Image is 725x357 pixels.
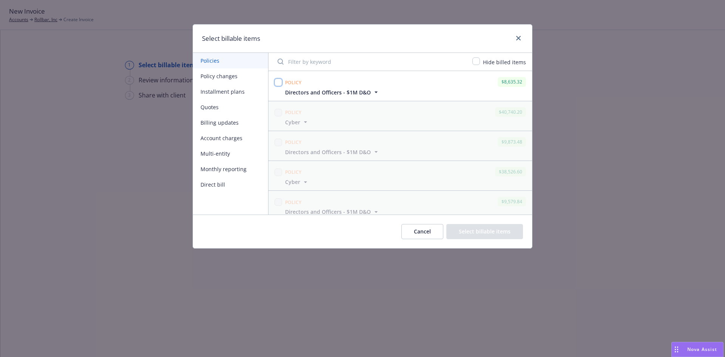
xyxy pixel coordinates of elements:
[285,79,302,86] span: Policy
[193,161,268,177] button: Monthly reporting
[193,53,268,68] button: Policies
[285,199,302,206] span: Policy
[498,77,526,87] div: $8,635.32
[268,131,532,161] span: Policy$9,873.48Directors and Officers - $1M D&O
[285,169,302,175] span: Policy
[273,54,468,69] input: Filter by keyword
[285,178,300,186] span: Cyber
[193,68,268,84] button: Policy changes
[285,118,309,126] button: Cyber
[401,224,443,239] button: Cancel
[514,34,523,43] a: close
[202,34,260,43] h1: Select billable items
[193,177,268,192] button: Direct bill
[285,88,371,96] span: Directors and Officers - $1M D&O
[498,197,526,206] div: $9,579.84
[672,342,681,357] div: Drag to move
[193,130,268,146] button: Account charges
[687,346,717,352] span: Nova Assist
[285,148,371,156] span: Directors and Officers - $1M D&O
[268,161,532,190] span: Policy$38,526.60Cyber
[498,137,526,147] div: $9,873.48
[285,109,302,116] span: Policy
[268,101,532,131] span: Policy$40,740.20Cyber
[285,178,309,186] button: Cyber
[285,118,300,126] span: Cyber
[495,167,526,176] div: $38,526.60
[268,191,532,220] span: Policy$9,579.84Directors and Officers - $1M D&O
[193,115,268,130] button: Billing updates
[285,148,380,156] button: Directors and Officers - $1M D&O
[671,342,723,357] button: Nova Assist
[193,146,268,161] button: Multi-entity
[193,99,268,115] button: Quotes
[495,107,526,117] div: $40,740.20
[285,208,371,216] span: Directors and Officers - $1M D&O
[285,139,302,145] span: Policy
[193,84,268,99] button: Installment plans
[483,59,526,66] span: Hide billed items
[285,208,380,216] button: Directors and Officers - $1M D&O
[285,88,380,96] button: Directors and Officers - $1M D&O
